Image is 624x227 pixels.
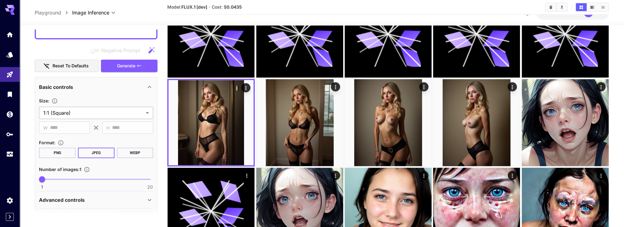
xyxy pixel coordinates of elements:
p: · [209,3,210,11]
div: Library [6,90,14,98]
b: 0.0435 [227,4,242,10]
div: Actions [596,171,606,180]
b: FLUX.1 [dev] [181,4,207,10]
span: Cost: $ [212,4,242,10]
div: Clear AllDownload All [545,2,568,12]
img: 9k= [433,79,520,166]
span: H [107,124,110,131]
div: Show media in grid viewShow media in video viewShow media in list view [575,2,609,12]
span: W [43,124,48,131]
div: Wallet [6,110,14,118]
button: JPEG [78,148,114,158]
div: Actions [241,83,250,92]
button: Generate [101,60,157,72]
div: API Keys [6,130,14,138]
span: Negative Prompt [101,47,140,54]
div: Actions [331,82,340,91]
span: Format : [39,140,55,145]
span: Image Inference [72,9,109,16]
div: Actions [508,82,517,91]
span: 20 [147,184,153,190]
p: Basic controls [39,83,73,91]
button: Choose the file format for the output image. [55,140,66,146]
img: 9k= [256,79,343,166]
button: Clear All [545,3,556,11]
button: Download All [556,3,567,11]
button: Show media in list view [598,3,608,11]
button: Show media in video view [587,3,598,11]
span: 1 [41,184,43,190]
button: Expand sidebar [6,213,14,221]
button: WEBP [117,148,153,158]
span: Model: [167,4,207,10]
div: Actions [331,171,340,180]
span: Number of images : 1 [39,167,81,172]
span: Negative prompts are not compatible with the selected model. [89,46,145,54]
nav: breadcrumb [35,9,72,16]
div: Usage [6,150,14,158]
div: Actions [596,82,606,91]
p: Advanced controls [39,196,85,204]
button: Show media in grid view [576,3,587,11]
button: Adjust the dimensions of the generated image by specifying its width and height in pixels, or sel... [49,98,60,104]
div: Basic controls [39,80,153,94]
div: Models [6,51,14,58]
span: $14.43 [542,10,557,15]
div: Settings [6,197,14,204]
button: Reset to defaults [35,60,99,72]
div: Actions [419,171,428,180]
div: Actions [419,82,428,91]
div: Advanced controls [39,193,153,207]
img: 2Q== [345,79,432,166]
span: Generate [117,62,135,70]
div: Actions [242,171,251,180]
button: PNG [39,148,76,158]
span: Size : [39,98,49,103]
a: Playground [35,9,61,16]
img: 2Q== [522,79,609,166]
img: 9k= [169,80,254,165]
button: Specify how many images to generate in a single request. Each image generation will be charged se... [81,166,92,173]
div: Playground [6,71,14,78]
div: Home [6,31,14,38]
span: 1:1 (Square) [43,109,143,117]
div: Actions [508,171,517,180]
span: credits left [557,10,579,15]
